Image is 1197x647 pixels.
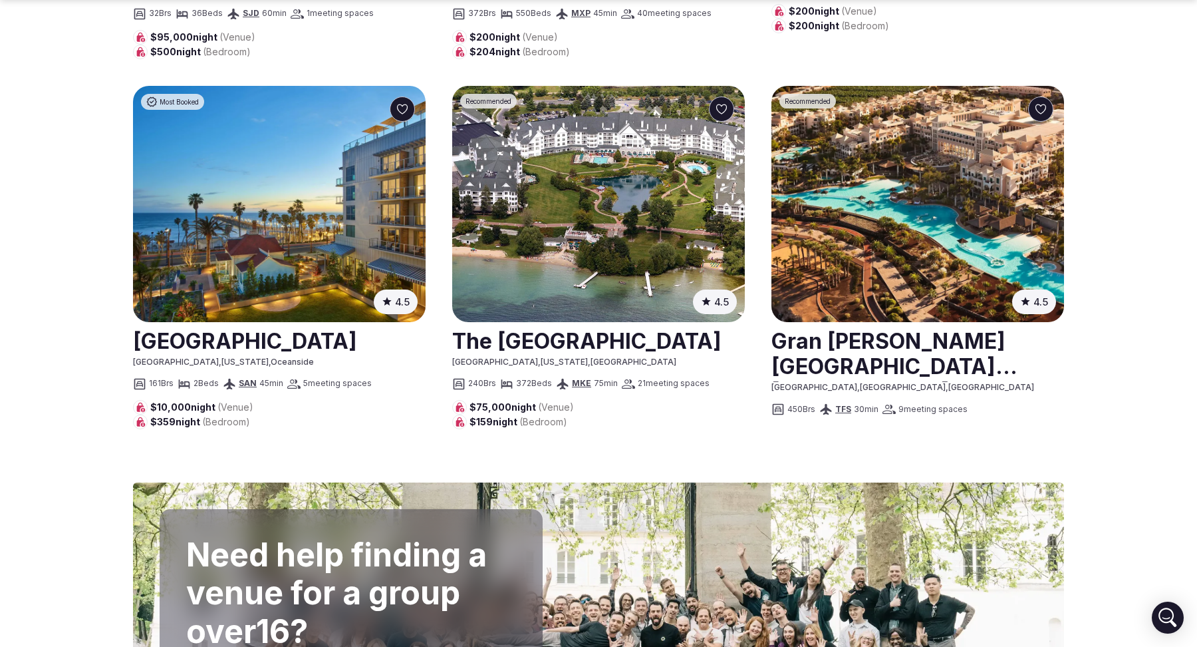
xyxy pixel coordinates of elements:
[771,86,1064,322] img: Gran Melia Palacio de Isora
[395,295,410,309] span: 4.5
[571,8,591,18] a: MXP
[239,378,257,388] a: SAN
[522,31,558,43] span: (Venue)
[219,31,255,43] span: (Venue)
[452,357,538,367] span: [GEOGRAPHIC_DATA]
[219,357,221,367] span: ,
[693,290,737,314] button: 4.5
[588,357,591,367] span: ,
[779,94,836,108] div: Recommended
[149,378,174,389] span: 161 Brs
[594,378,618,389] span: 75 min
[771,323,1064,383] h2: Gran [PERSON_NAME][GEOGRAPHIC_DATA][PERSON_NAME]
[771,382,857,392] span: [GEOGRAPHIC_DATA]
[271,357,314,367] span: Oceanside
[133,323,426,357] h2: [GEOGRAPHIC_DATA]
[591,357,676,367] span: [GEOGRAPHIC_DATA]
[1012,290,1056,314] button: 4.5
[538,401,574,413] span: (Venue)
[150,45,251,59] span: $500 night
[1033,295,1048,309] span: 4.5
[243,8,259,18] a: SJD
[465,97,511,106] span: Recommended
[194,378,219,389] span: 2 Beds
[133,86,426,322] a: See Mission Pacific Beach Resort
[835,404,851,414] a: TFS
[469,45,570,59] span: $204 night
[714,295,729,309] span: 4.5
[1152,602,1184,634] div: Open Intercom Messenger
[133,357,219,367] span: [GEOGRAPHIC_DATA]
[785,97,831,106] span: Recommended
[202,416,250,427] span: (Bedroom)
[771,86,1064,322] a: See Gran Melia Palacio de Isora
[460,94,517,108] div: Recommended
[857,382,860,392] span: ,
[771,323,1064,383] a: View venue
[452,323,745,357] a: View venue
[469,401,574,414] span: $75,000 night
[468,378,496,389] span: 240 Brs
[946,382,948,392] span: ,
[269,357,271,367] span: ,
[221,357,269,367] span: [US_STATE]
[452,323,745,357] h2: The [GEOGRAPHIC_DATA]
[469,415,567,429] span: $159 night
[860,382,946,392] span: [GEOGRAPHIC_DATA]
[133,323,426,357] a: View venue
[789,19,889,33] span: $200 night
[572,378,591,388] a: MKE
[150,401,253,414] span: $10,000 night
[203,46,251,57] span: (Bedroom)
[841,20,889,31] span: (Bedroom)
[150,31,255,44] span: $95,000 night
[217,401,253,413] span: (Venue)
[259,378,283,389] span: 45 min
[141,94,204,110] div: Most Booked
[452,86,745,322] img: The Osthoff Resort
[452,86,745,322] a: See The Osthoff Resort
[522,46,570,57] span: (Bedroom)
[638,378,710,389] span: 21 meeting spaces
[948,382,1034,392] span: [GEOGRAPHIC_DATA]
[898,404,968,415] span: 9 meeting spaces
[303,378,372,389] span: 5 meeting spaces
[516,378,552,389] span: 372 Beds
[854,404,878,415] span: 30 min
[374,290,418,314] button: 4.5
[469,31,558,44] span: $200 night
[150,415,250,429] span: $359 night
[787,404,815,415] span: 450 Brs
[538,357,541,367] span: ,
[133,86,426,322] img: Mission Pacific Beach Resort
[160,97,199,107] span: Most Booked
[519,416,567,427] span: (Bedroom)
[541,357,588,367] span: [US_STATE]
